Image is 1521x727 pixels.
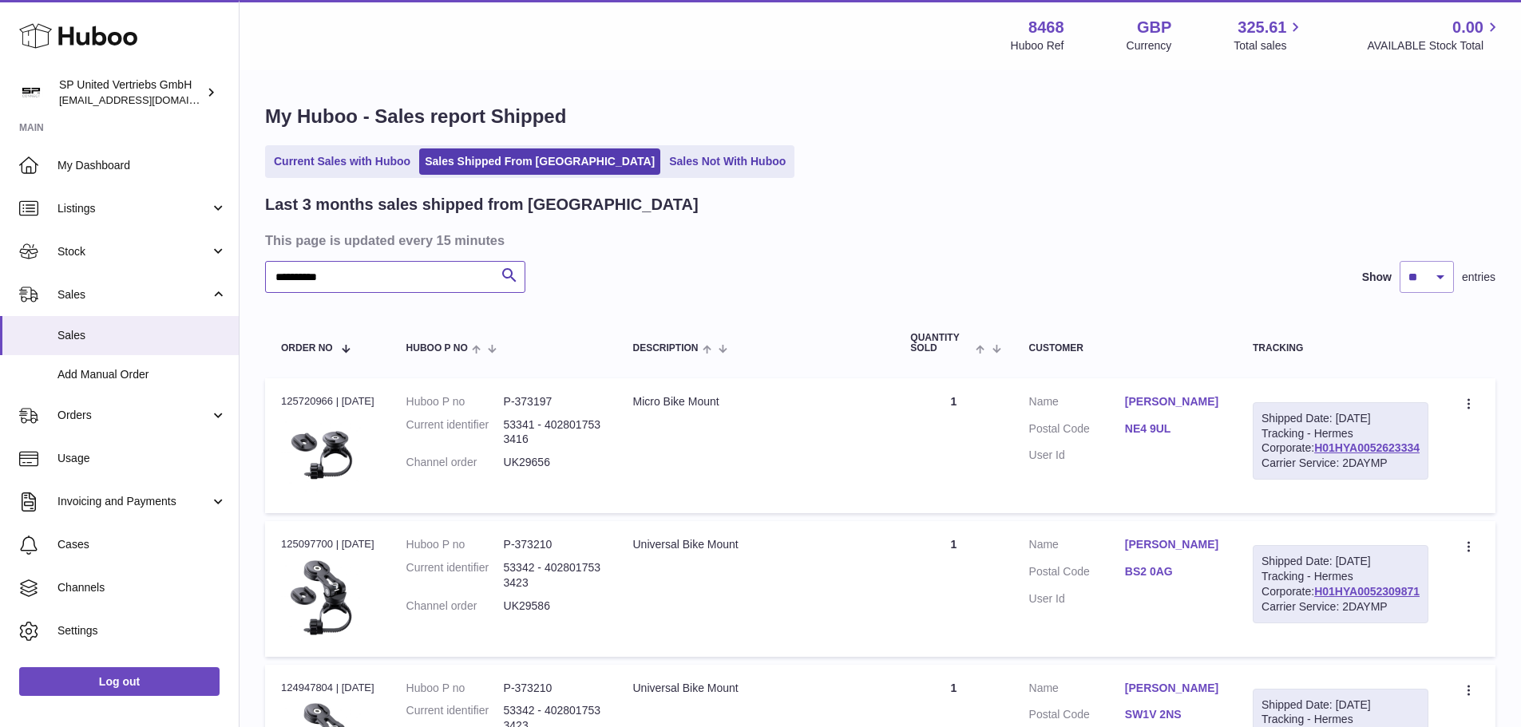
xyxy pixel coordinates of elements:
dt: Huboo P no [406,681,504,696]
a: H01HYA0052623334 [1314,441,1420,454]
span: Settings [57,623,227,638]
dd: 53342 - 4028017533423 [504,560,601,591]
a: NE4 9UL [1125,421,1221,437]
a: [PERSON_NAME] [1125,537,1221,552]
div: Tracking - Hermes Corporate: [1253,545,1428,623]
a: SW1V 2NS [1125,707,1221,722]
div: Tracking [1253,343,1428,354]
a: Sales Not With Huboo [663,148,791,175]
span: Usage [57,451,227,466]
dt: Postal Code [1029,421,1125,441]
strong: GBP [1137,17,1171,38]
div: Tracking - Hermes Corporate: [1253,402,1428,480]
dt: User Id [1029,591,1125,606]
span: Huboo P no [406,343,468,354]
h1: My Huboo - Sales report Shipped [265,104,1495,129]
span: My Dashboard [57,158,227,173]
a: Sales Shipped From [GEOGRAPHIC_DATA] [419,148,660,175]
span: 325.61 [1238,17,1286,38]
a: [PERSON_NAME] [1125,394,1221,409]
span: Add Manual Order [57,367,227,382]
span: Invoicing and Payments [57,494,210,509]
dd: 53341 - 4028017533416 [504,417,601,448]
div: Currency [1127,38,1172,53]
label: Show [1362,270,1392,285]
h3: This page is updated every 15 minutes [265,231,1491,249]
span: Listings [57,201,210,216]
a: 0.00 AVAILABLE Stock Total [1367,17,1502,53]
dt: Huboo P no [406,394,504,409]
span: Orders [57,408,210,423]
dt: Huboo P no [406,537,504,552]
td: 1 [894,378,1012,513]
a: [PERSON_NAME] [1125,681,1221,696]
span: 0.00 [1452,17,1483,38]
dd: P-373210 [504,537,601,552]
div: Huboo Ref [1011,38,1064,53]
span: Sales [57,287,210,302]
dt: Current identifier [406,417,504,448]
td: 1 [894,521,1012,656]
a: H01HYA0052309871 [1314,585,1420,598]
h2: Last 3 months sales shipped from [GEOGRAPHIC_DATA] [265,194,699,215]
dd: P-373210 [504,681,601,696]
div: Shipped Date: [DATE] [1262,554,1420,569]
dt: Channel order [406,455,504,470]
div: Universal Bike Mount [632,537,878,552]
div: Shipped Date: [DATE] [1262,411,1420,426]
span: Description [632,343,698,354]
div: 125720966 | [DATE] [281,394,374,409]
a: 325.61 Total sales [1234,17,1305,53]
div: Carrier Service: 2DAYMP [1262,599,1420,614]
div: 124947804 | [DATE] [281,681,374,695]
dd: P-373197 [504,394,601,409]
dt: User Id [1029,448,1125,463]
span: Stock [57,244,210,259]
a: Current Sales with Huboo [268,148,416,175]
span: entries [1462,270,1495,285]
span: Sales [57,328,227,343]
span: Channels [57,580,227,595]
dt: Name [1029,394,1125,413]
span: Quantity Sold [910,333,972,354]
img: 84681667470034.jpg [281,413,361,493]
dt: Postal Code [1029,564,1125,583]
div: Customer [1029,343,1221,354]
span: Cases [57,537,227,552]
div: SP United Vertriebs GmbH [59,77,203,108]
dd: UK29586 [504,599,601,614]
span: Total sales [1234,38,1305,53]
img: 84681667471607.jpg [281,557,361,637]
a: Log out [19,667,220,696]
dt: Postal Code [1029,707,1125,726]
div: 125097700 | [DATE] [281,537,374,551]
img: internalAdmin-8468@internal.huboo.com [19,81,43,105]
dt: Name [1029,537,1125,556]
div: Shipped Date: [DATE] [1262,697,1420,713]
span: [EMAIL_ADDRESS][DOMAIN_NAME] [59,93,235,106]
div: Universal Bike Mount [632,681,878,696]
span: AVAILABLE Stock Total [1367,38,1502,53]
div: Carrier Service: 2DAYMP [1262,456,1420,471]
dt: Channel order [406,599,504,614]
dt: Current identifier [406,560,504,591]
span: Order No [281,343,333,354]
strong: 8468 [1028,17,1064,38]
div: Micro Bike Mount [632,394,878,409]
a: BS2 0AG [1125,564,1221,579]
dt: Name [1029,681,1125,700]
dd: UK29656 [504,455,601,470]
